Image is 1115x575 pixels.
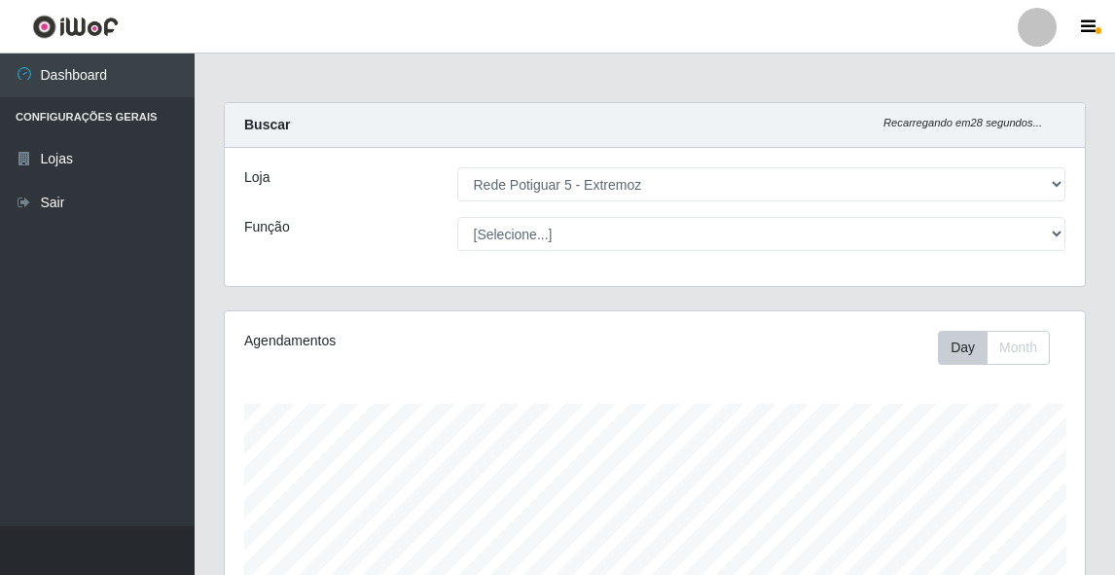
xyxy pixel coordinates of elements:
[244,167,270,188] label: Loja
[883,117,1042,128] i: Recarregando em 28 segundos...
[32,15,119,39] img: CoreUI Logo
[938,331,1065,365] div: Toolbar with button groups
[244,117,290,132] strong: Buscar
[938,331,1050,365] div: First group
[987,331,1050,365] button: Month
[244,217,290,237] label: Função
[938,331,988,365] button: Day
[244,331,569,351] div: Agendamentos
